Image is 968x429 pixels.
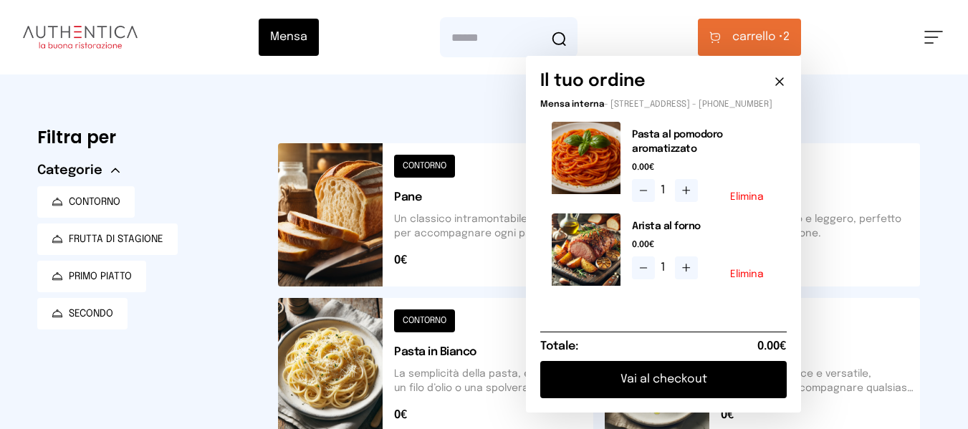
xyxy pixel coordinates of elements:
span: 2 [732,29,790,46]
h2: Pasta al pomodoro aromatizzato [632,127,775,156]
button: Mensa [259,19,319,56]
span: 0.00€ [757,338,787,355]
button: PRIMO PIATTO [37,261,146,292]
img: media [552,213,620,286]
img: media [552,122,620,194]
h6: Filtra per [37,126,255,149]
span: 1 [661,182,669,199]
img: logo.8f33a47.png [23,26,138,49]
button: Vai al checkout [540,361,787,398]
button: carrello •2 [698,19,801,56]
span: 0.00€ [632,239,775,251]
span: FRUTTA DI STAGIONE [69,232,163,246]
span: carrello • [732,29,783,46]
button: CONTORNO [37,186,135,218]
span: CONTORNO [69,195,120,209]
h2: Arista al forno [632,219,775,233]
span: 1 [661,259,669,276]
h6: Totale: [540,338,578,355]
h6: Il tuo ordine [540,70,646,93]
button: Elimina [730,269,764,279]
button: Categorie [37,160,120,180]
span: 0.00€ [632,162,775,173]
span: PRIMO PIATTO [69,269,132,284]
button: FRUTTA DI STAGIONE [37,223,178,255]
span: SECONDO [69,307,113,321]
span: Categorie [37,160,102,180]
span: Mensa interna [540,100,604,109]
button: SECONDO [37,298,128,329]
p: - [STREET_ADDRESS] - [PHONE_NUMBER] [540,99,787,110]
button: Elimina [730,192,764,202]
